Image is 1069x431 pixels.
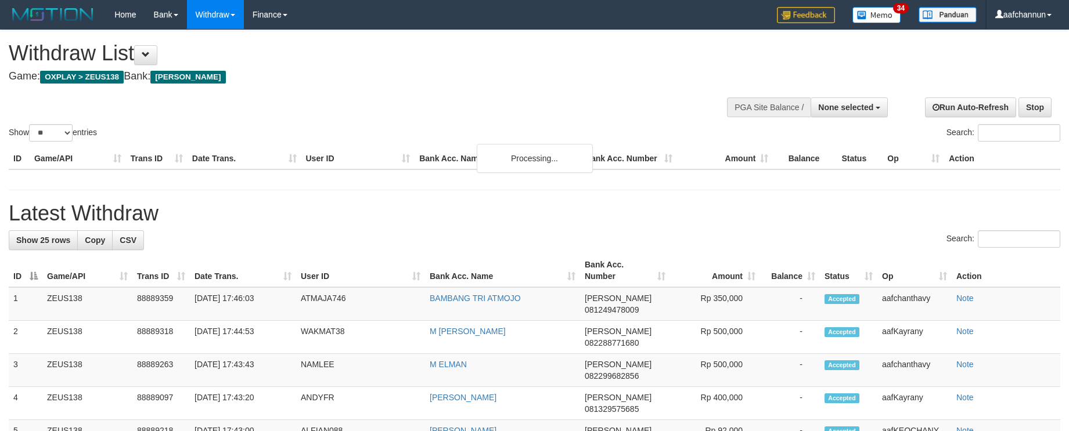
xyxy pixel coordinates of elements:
[883,148,944,169] th: Op
[296,287,425,321] td: ATMAJA746
[9,321,42,354] td: 2
[190,287,296,321] td: [DATE] 17:46:03
[16,236,70,245] span: Show 25 rows
[150,71,225,84] span: [PERSON_NAME]
[925,97,1016,117] a: Run Auto-Refresh
[944,148,1060,169] th: Action
[946,230,1060,248] label: Search:
[430,393,496,402] a: [PERSON_NAME]
[42,321,132,354] td: ZEUS138
[893,3,909,13] span: 34
[585,305,639,314] span: Copy 081249478009 to clipboard
[296,254,425,287] th: User ID: activate to sort column ascending
[585,371,639,381] span: Copy 082299682856 to clipboard
[777,7,835,23] img: Feedback.jpg
[670,387,760,420] td: Rp 400,000
[877,254,952,287] th: Op: activate to sort column ascending
[9,254,42,287] th: ID: activate to sort column descending
[296,354,425,387] td: NAMLEE
[120,236,136,245] span: CSV
[85,236,105,245] span: Copy
[820,254,877,287] th: Status: activate to sort column ascending
[760,254,820,287] th: Balance: activate to sort column ascending
[1018,97,1052,117] a: Stop
[296,387,425,420] td: ANDYFR
[978,230,1060,248] input: Search:
[825,294,859,304] span: Accepted
[670,287,760,321] td: Rp 350,000
[9,6,97,23] img: MOTION_logo.png
[9,287,42,321] td: 1
[9,148,30,169] th: ID
[132,287,190,321] td: 88889359
[825,360,859,370] span: Accepted
[760,354,820,387] td: -
[42,387,132,420] td: ZEUS138
[29,124,73,142] select: Showentries
[956,294,974,303] a: Note
[132,354,190,387] td: 88889263
[585,338,639,347] span: Copy 082288771680 to clipboard
[581,148,677,169] th: Bank Acc. Number
[132,321,190,354] td: 88889318
[30,148,126,169] th: Game/API
[952,254,1060,287] th: Action
[296,321,425,354] td: WAKMAT38
[190,387,296,420] td: [DATE] 17:43:20
[9,71,701,82] h4: Game: Bank:
[919,7,977,23] img: panduan.png
[112,230,144,250] a: CSV
[760,387,820,420] td: -
[825,327,859,337] span: Accepted
[585,404,639,414] span: Copy 081329575685 to clipboard
[9,124,97,142] label: Show entries
[9,354,42,387] td: 3
[773,148,837,169] th: Balance
[430,360,467,369] a: M ELMAN
[818,103,873,112] span: None selected
[877,287,952,321] td: aafchanthavy
[670,354,760,387] td: Rp 500,000
[670,321,760,354] td: Rp 500,000
[190,354,296,387] td: [DATE] 17:43:43
[670,254,760,287] th: Amount: activate to sort column ascending
[760,321,820,354] td: -
[477,144,593,173] div: Processing...
[430,294,521,303] a: BAMBANG TRI ATMOJO
[430,327,506,336] a: M [PERSON_NAME]
[126,148,188,169] th: Trans ID
[425,254,580,287] th: Bank Acc. Name: activate to sort column ascending
[42,354,132,387] td: ZEUS138
[415,148,581,169] th: Bank Acc. Name
[877,321,952,354] td: aafKayrany
[9,202,1060,225] h1: Latest Withdraw
[677,148,773,169] th: Amount
[760,287,820,321] td: -
[811,97,888,117] button: None selected
[727,97,811,117] div: PGA Site Balance /
[9,230,78,250] a: Show 25 rows
[42,287,132,321] td: ZEUS138
[188,148,301,169] th: Date Trans.
[825,393,859,403] span: Accepted
[9,387,42,420] td: 4
[585,294,652,303] span: [PERSON_NAME]
[190,321,296,354] td: [DATE] 17:44:53
[40,71,124,84] span: OXPLAY > ZEUS138
[190,254,296,287] th: Date Trans.: activate to sort column ascending
[301,148,415,169] th: User ID
[585,360,652,369] span: [PERSON_NAME]
[9,42,701,65] h1: Withdraw List
[132,254,190,287] th: Trans ID: activate to sort column ascending
[852,7,901,23] img: Button%20Memo.svg
[580,254,670,287] th: Bank Acc. Number: activate to sort column ascending
[956,360,974,369] a: Note
[956,393,974,402] a: Note
[877,354,952,387] td: aafchanthavy
[877,387,952,420] td: aafKayrany
[978,124,1060,142] input: Search:
[42,254,132,287] th: Game/API: activate to sort column ascending
[132,387,190,420] td: 88889097
[837,148,883,169] th: Status
[585,327,652,336] span: [PERSON_NAME]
